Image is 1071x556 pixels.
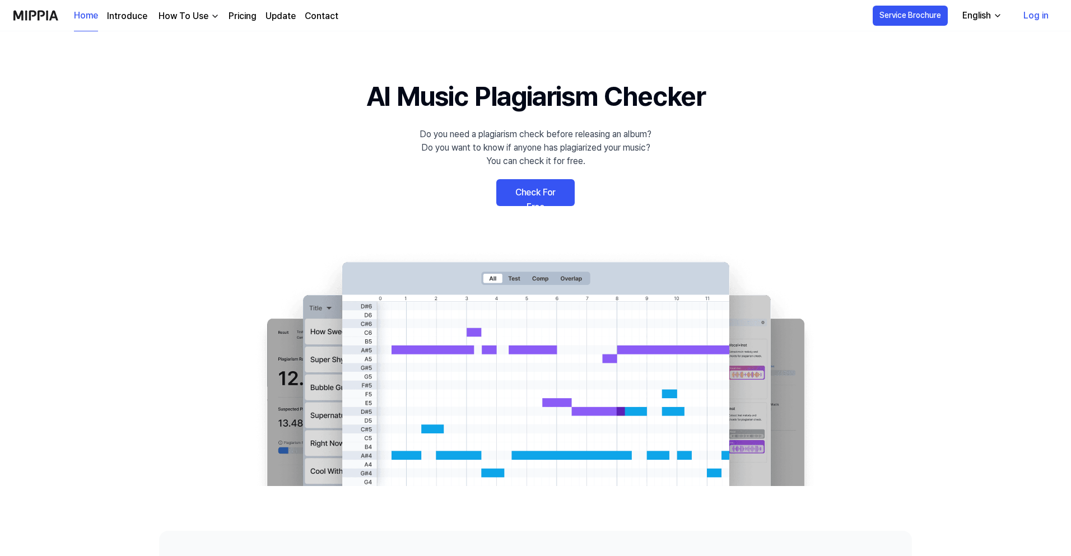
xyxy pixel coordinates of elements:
a: Home [74,1,98,31]
a: Pricing [229,10,257,23]
button: Service Brochure [873,6,948,26]
img: down [211,12,220,21]
img: main Image [244,251,827,486]
button: How To Use [156,10,220,23]
button: English [953,4,1009,27]
a: Check For Free [496,179,575,206]
a: Update [266,10,296,23]
a: Contact [305,10,338,23]
div: English [960,9,993,22]
div: How To Use [156,10,211,23]
div: Do you need a plagiarism check before releasing an album? Do you want to know if anyone has plagi... [420,128,651,168]
a: Introduce [107,10,147,23]
h1: AI Music Plagiarism Checker [366,76,705,116]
